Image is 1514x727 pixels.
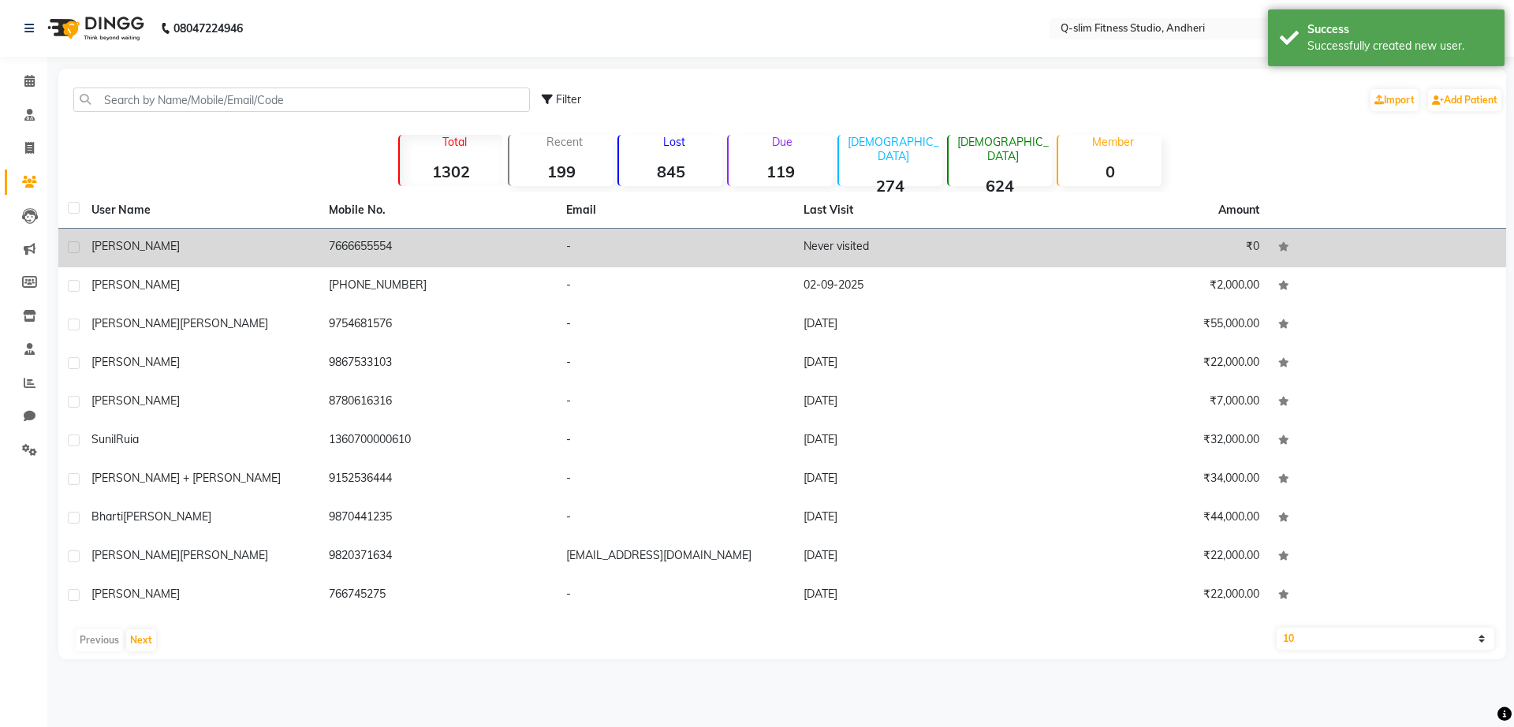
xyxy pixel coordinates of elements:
p: [DEMOGRAPHIC_DATA] [955,135,1052,163]
th: Last Visit [794,192,1031,229]
td: [PHONE_NUMBER] [319,267,557,306]
strong: 119 [729,162,832,181]
td: 9820371634 [319,538,557,576]
td: - [557,267,794,306]
p: Lost [625,135,722,149]
td: ₹22,000.00 [1031,538,1269,576]
td: 9152536444 [319,460,557,499]
p: Due [732,135,832,149]
td: 9867533103 [319,345,557,383]
td: 02-09-2025 [794,267,1031,306]
td: [DATE] [794,422,1031,460]
td: - [557,576,794,615]
span: [PERSON_NAME] [91,548,180,562]
span: [PERSON_NAME] [91,239,180,253]
strong: 199 [509,162,613,181]
th: Mobile No. [319,192,557,229]
td: - [557,460,794,499]
div: Success [1307,21,1493,38]
p: Member [1065,135,1162,149]
th: User Name [82,192,319,229]
td: 766745275 [319,576,557,615]
b: 08047224946 [173,6,243,50]
td: 8780616316 [319,383,557,422]
td: - [557,422,794,460]
input: Search by Name/Mobile/Email/Code [73,88,530,112]
td: 1360700000610 [319,422,557,460]
strong: 0 [1058,162,1162,181]
td: ₹22,000.00 [1031,576,1269,615]
td: - [557,383,794,422]
td: [DATE] [794,499,1031,538]
span: [PERSON_NAME] [91,355,180,369]
span: [PERSON_NAME] [123,509,211,524]
td: - [557,306,794,345]
td: 9870441235 [319,499,557,538]
td: ₹0 [1031,229,1269,267]
strong: 845 [619,162,722,181]
p: [DEMOGRAPHIC_DATA] [845,135,942,163]
td: [DATE] [794,576,1031,615]
a: Add Patient [1428,89,1501,111]
span: Bharti [91,509,123,524]
span: [PERSON_NAME] + [PERSON_NAME] [91,471,281,485]
td: [DATE] [794,306,1031,345]
p: Recent [516,135,613,149]
td: ₹22,000.00 [1031,345,1269,383]
div: Successfully created new user. [1307,38,1493,54]
span: Filter [556,92,581,106]
span: Ruia [116,432,139,446]
td: ₹55,000.00 [1031,306,1269,345]
strong: 274 [839,176,942,196]
td: [DATE] [794,460,1031,499]
strong: 624 [949,176,1052,196]
td: ₹2,000.00 [1031,267,1269,306]
th: Email [557,192,794,229]
span: [PERSON_NAME] [91,316,180,330]
td: [DATE] [794,538,1031,576]
button: Next [126,629,156,651]
td: ₹44,000.00 [1031,499,1269,538]
span: [PERSON_NAME] [91,393,180,408]
td: ₹32,000.00 [1031,422,1269,460]
td: [EMAIL_ADDRESS][DOMAIN_NAME] [557,538,794,576]
strong: 1302 [400,162,503,181]
td: - [557,229,794,267]
span: [PERSON_NAME] [91,278,180,292]
td: - [557,345,794,383]
td: ₹34,000.00 [1031,460,1269,499]
th: Amount [1209,192,1269,228]
td: 9754681576 [319,306,557,345]
span: [PERSON_NAME] [91,587,180,601]
td: [DATE] [794,345,1031,383]
td: [DATE] [794,383,1031,422]
span: [PERSON_NAME] [180,316,268,330]
span: Sunil [91,432,116,446]
td: ₹7,000.00 [1031,383,1269,422]
span: [PERSON_NAME] [180,548,268,562]
p: Total [406,135,503,149]
td: 7666655554 [319,229,557,267]
a: Import [1370,89,1419,111]
img: logo [40,6,148,50]
td: - [557,499,794,538]
td: Never visited [794,229,1031,267]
